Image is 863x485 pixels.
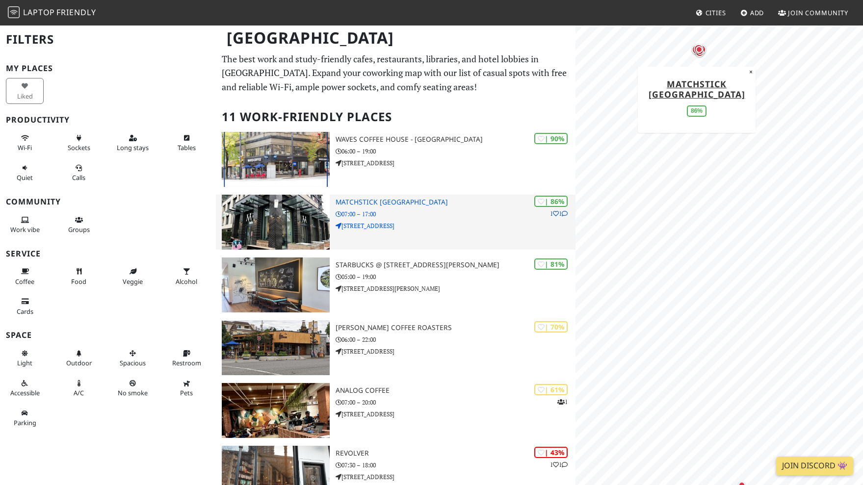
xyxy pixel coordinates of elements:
span: People working [10,225,40,234]
button: Work vibe [6,212,44,238]
img: JJ Bean Coffee Roasters [222,320,330,375]
p: 07:30 – 18:00 [336,460,575,470]
span: Natural light [17,358,32,367]
div: | 86% [534,196,568,207]
div: Map marker [694,46,706,57]
span: Quiet [17,173,33,182]
p: [STREET_ADDRESS] [336,409,575,419]
h3: My Places [6,64,210,73]
p: [STREET_ADDRESS] [336,347,575,356]
p: The best work and study-friendly cafes, restaurants, libraries, and hotel lobbies in [GEOGRAPHIC_... [222,52,570,94]
button: Cards [6,293,44,319]
img: Starbucks @ 850 Powell St [222,257,330,312]
button: Light [6,345,44,371]
div: Map marker [690,43,704,56]
button: Wi-Fi [6,130,44,156]
span: Long stays [117,143,149,152]
p: 06:00 – 19:00 [336,147,575,156]
h2: 11 Work-Friendly Places [222,102,570,132]
span: Outdoor area [66,358,92,367]
p: 05:00 – 19:00 [336,272,575,281]
img: LaptopFriendly [8,6,20,18]
button: Calls [60,160,98,186]
div: | 90% [534,133,568,144]
h3: [PERSON_NAME] Coffee Roasters [336,324,575,332]
img: Analog Coffee [222,383,330,438]
span: Coffee [15,277,34,286]
h3: Revolver [336,449,575,458]
span: Group tables [68,225,90,234]
span: Veggie [123,277,143,286]
button: Veggie [114,263,152,289]
h3: Analog Coffee [336,386,575,395]
img: Waves Coffee House - Hastings [222,132,330,187]
button: Outdoor [60,345,98,371]
span: Work-friendly tables [178,143,196,152]
h3: Starbucks @ [STREET_ADDRESS][PERSON_NAME] [336,261,575,269]
p: 1 [557,397,568,407]
button: Close popup [746,67,756,77]
span: Power sockets [68,143,90,152]
p: 1 1 [550,209,568,218]
img: Matchstick Davie Street [222,195,330,250]
span: Spacious [120,358,146,367]
button: A/C [60,375,98,401]
span: Video/audio calls [72,173,85,182]
h3: Matchstick [GEOGRAPHIC_DATA] [336,198,575,206]
h1: [GEOGRAPHIC_DATA] [219,25,574,51]
button: Alcohol [168,263,206,289]
button: Quiet [6,160,44,186]
a: Matchstick [GEOGRAPHIC_DATA] [648,78,745,100]
button: Restroom [168,345,206,371]
a: JJ Bean Coffee Roasters | 70% [PERSON_NAME] Coffee Roasters 06:00 – 22:00 [STREET_ADDRESS] [216,320,575,375]
button: Tables [168,130,206,156]
span: Food [71,277,86,286]
span: Add [750,8,764,17]
button: Pets [168,375,206,401]
a: Matchstick Davie Street | 86% 11 Matchstick [GEOGRAPHIC_DATA] 07:00 – 17:00 [STREET_ADDRESS] [216,195,575,250]
button: Long stays [114,130,152,156]
h3: Service [6,249,210,258]
div: Map marker [693,44,705,55]
span: Cities [706,8,726,17]
span: Parking [14,418,36,427]
button: Sockets [60,130,98,156]
button: Spacious [114,345,152,371]
button: Parking [6,405,44,431]
a: Waves Coffee House - Hastings | 90% Waves Coffee House - [GEOGRAPHIC_DATA] 06:00 – 19:00 [STREET_... [216,132,575,187]
h3: Space [6,331,210,340]
span: Friendly [56,7,96,18]
button: Food [60,263,98,289]
div: Map marker [693,46,706,59]
span: Credit cards [17,307,33,316]
a: Analog Coffee | 61% 1 Analog Coffee 07:00 – 20:00 [STREET_ADDRESS] [216,383,575,438]
a: Add [736,4,768,22]
span: Air conditioned [74,388,84,397]
p: [STREET_ADDRESS] [336,472,575,482]
span: Smoke free [118,388,148,397]
button: Accessible [6,375,44,401]
div: | 70% [534,321,568,332]
p: 06:00 – 22:00 [336,335,575,344]
p: 1 1 [550,460,568,469]
div: Map marker [692,42,706,56]
a: Join Community [774,4,852,22]
span: Pet friendly [180,388,193,397]
button: No smoke [114,375,152,401]
div: | 61% [534,384,568,395]
a: LaptopFriendly LaptopFriendly [8,4,96,22]
h3: Waves Coffee House - [GEOGRAPHIC_DATA] [336,135,575,144]
span: Restroom [172,358,201,367]
p: [STREET_ADDRESS][PERSON_NAME] [336,284,575,293]
p: 07:00 – 20:00 [336,398,575,407]
p: 07:00 – 17:00 [336,209,575,219]
a: Cities [692,4,730,22]
span: Join Community [788,8,848,17]
p: [STREET_ADDRESS] [336,158,575,168]
p: [STREET_ADDRESS] [336,221,575,230]
div: | 81% [534,258,568,270]
span: Alcohol [176,277,197,286]
h2: Filters [6,25,210,54]
span: Laptop [23,7,55,18]
span: Accessible [10,388,40,397]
